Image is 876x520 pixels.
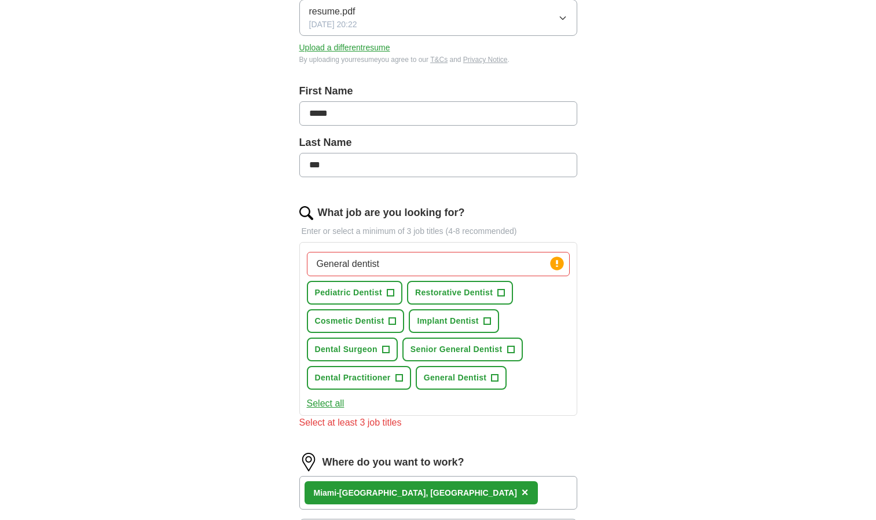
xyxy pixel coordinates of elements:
[307,366,411,390] button: Dental Practitioner
[315,287,382,299] span: Pediatric Dentist
[424,372,487,384] span: General Dentist
[522,486,529,499] span: ×
[430,56,448,64] a: T&Cs
[409,309,499,333] button: Implant Dentist
[315,343,377,356] span: Dental Surgeon
[299,225,577,237] p: Enter or select a minimum of 3 job titles (4-8 recommended)
[299,135,577,151] label: Last Name
[309,5,355,19] span: resume.pdf
[315,315,384,327] span: Cosmetic Dentist
[410,343,503,356] span: Senior General Dentist
[307,309,405,333] button: Cosmetic Dentist
[407,281,513,305] button: Restorative Dentist
[315,372,391,384] span: Dental Practitioner
[522,484,529,501] button: ×
[322,455,464,470] label: Where do you want to work?
[415,287,493,299] span: Restorative Dentist
[416,366,507,390] button: General Dentist
[307,397,344,411] button: Select all
[299,83,577,99] label: First Name
[299,416,577,430] div: Select at least 3 job titles
[318,205,465,221] label: What job are you looking for?
[299,54,577,65] div: By uploading your resume you agree to our and .
[299,453,318,471] img: location.png
[299,42,390,54] button: Upload a differentresume
[307,252,570,276] input: Type a job title and press enter
[463,56,508,64] a: Privacy Notice
[314,487,517,499] div: Miami-[GEOGRAPHIC_DATA], [GEOGRAPHIC_DATA]
[309,19,357,31] span: [DATE] 20:22
[307,281,402,305] button: Pediatric Dentist
[307,338,398,361] button: Dental Surgeon
[402,338,523,361] button: Senior General Dentist
[417,315,478,327] span: Implant Dentist
[299,206,313,220] img: search.png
